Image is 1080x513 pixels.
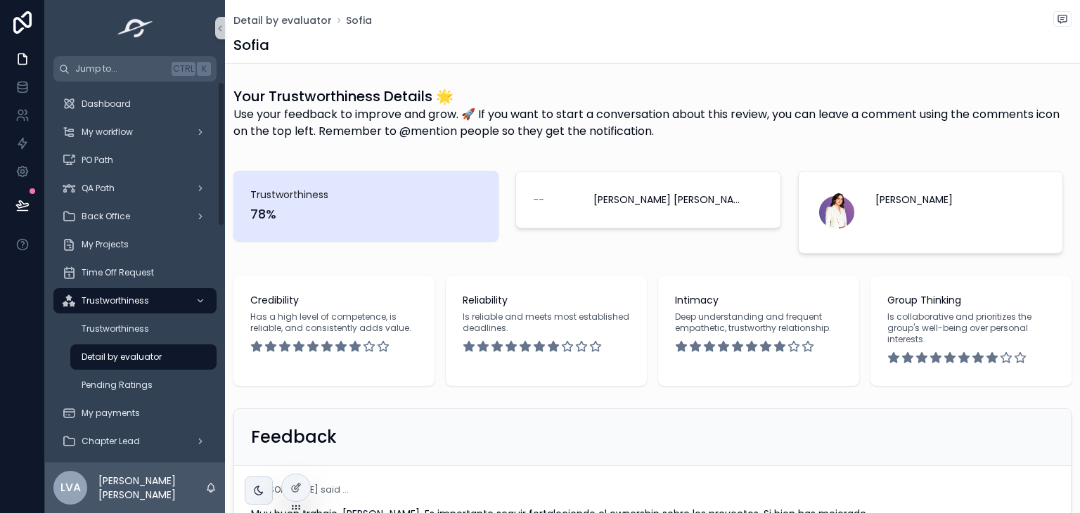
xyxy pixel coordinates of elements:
a: Detail by evaluator [70,344,217,370]
span: Chapter Lead [82,436,140,447]
span: Trustworthiness [82,295,149,306]
span: Group Thinking [887,293,1055,307]
span: Back Office [82,211,130,222]
span: Is collaborative and prioritizes the group's well-being over personal interests. [887,311,1055,345]
a: QA Path [53,176,217,201]
img: App logo [113,17,157,39]
a: Trustworthiness [70,316,217,342]
a: Time Off Request [53,260,217,285]
span: Detail by evaluator [82,351,162,363]
a: Trustworthiness [53,288,217,313]
span: Trustworthiness [250,188,482,202]
a: Pending Ratings [70,372,217,398]
a: Detail by evaluator [233,13,332,27]
span: [PERSON_NAME] [875,193,953,207]
span: Has a high level of competence, is reliable, and consistently adds value. [250,311,418,334]
a: PO Path [53,148,217,173]
span: Deep understanding and frequent empathetic, trustworthy relationship. [675,311,842,334]
a: My payments [53,401,217,426]
p: Use your feedback to improve and grow. 🚀 If you want to start a conversation about this review, y... [233,106,1072,140]
a: Sofia [346,13,372,27]
span: Jump to... [75,63,166,74]
h1: Sofia [233,35,269,55]
h1: Your Trustworthiness Details 🌟 [233,86,1072,106]
span: PO Path [82,155,113,166]
span: Time Off Request [82,267,154,278]
span: Is reliable and meets most established deadlines. [463,311,630,334]
span: Pending Ratings [82,379,153,391]
a: Chapter Lead [53,429,217,454]
span: Reliability [463,293,630,307]
span: Credibility [250,293,418,307]
h2: Feedback [251,426,337,448]
p: [PERSON_NAME] [PERSON_NAME] [98,474,205,502]
a: My workflow [53,119,217,145]
span: K [198,63,210,74]
span: 78% [250,204,482,224]
span: Trustworthiness [82,323,149,335]
span: My Projects [82,239,129,250]
span: My workflow [82,126,133,138]
a: My Projects [53,232,217,257]
span: [PERSON_NAME] [PERSON_NAME] [593,193,743,207]
button: Jump to...CtrlK [53,56,217,82]
a: Back Office [53,204,217,229]
img: Sofía-Guilliano.png [816,193,858,232]
span: Ctrl [172,62,195,76]
span: LVA [60,479,81,496]
span: Dashboard [82,98,131,110]
span: -- [533,193,544,207]
span: My payments [82,408,140,419]
a: Dashboard [53,91,217,117]
span: QA Path [82,183,115,194]
span: Intimacy [675,293,842,307]
div: scrollable content [45,82,225,462]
